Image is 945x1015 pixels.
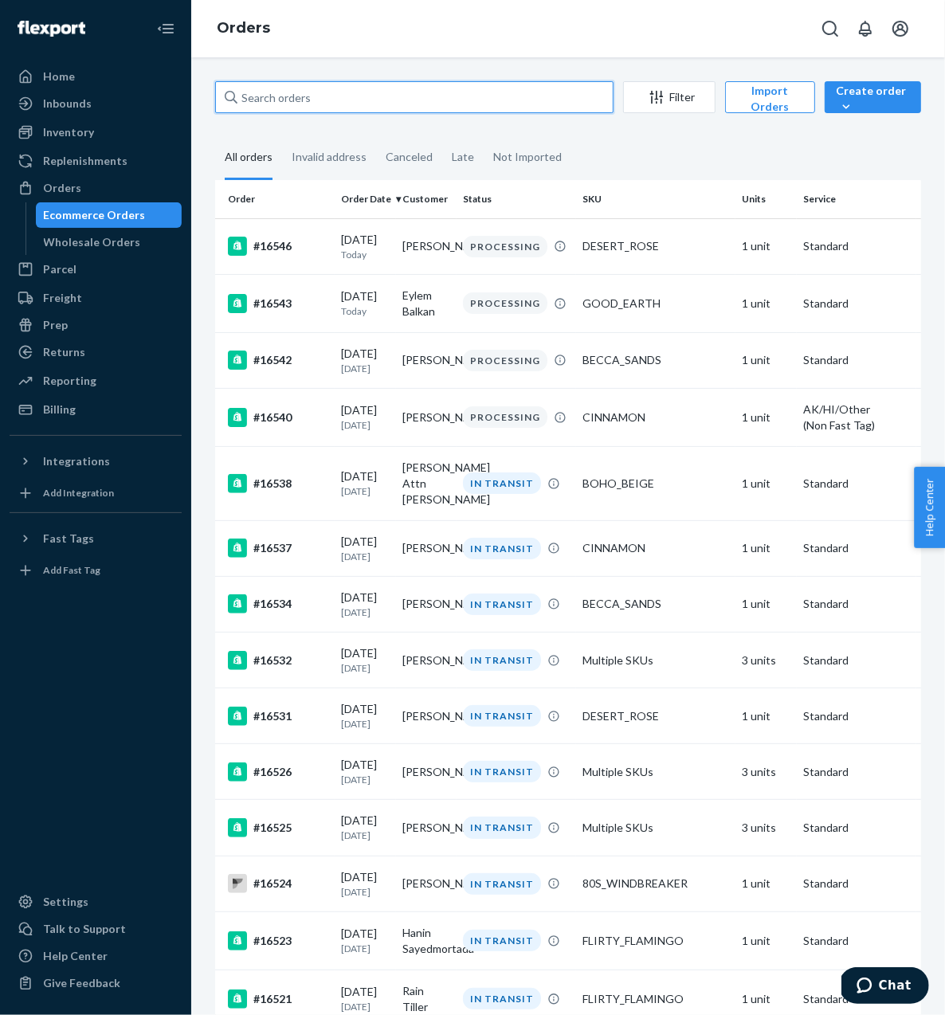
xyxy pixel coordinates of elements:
[735,744,797,800] td: 3 units
[396,800,457,856] td: [PERSON_NAME]
[10,285,182,311] a: Freight
[849,13,881,45] button: Open notifications
[396,576,457,632] td: [PERSON_NAME]
[10,558,182,583] a: Add Fast Tag
[341,304,390,318] p: Today
[10,368,182,394] a: Reporting
[10,480,182,506] a: Add Integration
[735,911,797,970] td: 1 unit
[396,218,457,274] td: [PERSON_NAME]
[43,531,94,547] div: Fast Tags
[43,894,88,910] div: Settings
[624,89,715,105] div: Filter
[215,81,614,113] input: Search orders
[341,869,390,899] div: [DATE]
[43,975,120,991] div: Give Feedback
[396,856,457,911] td: [PERSON_NAME]
[228,818,328,837] div: #16525
[36,229,182,255] a: Wholesale Orders
[396,274,457,332] td: Eylem Balkan
[803,296,910,312] p: Standard
[463,350,547,371] div: PROCESSING
[576,744,735,800] td: Multiple SKUs
[735,446,797,520] td: 1 unit
[463,236,547,257] div: PROCESSING
[43,921,126,937] div: Talk to Support
[36,202,182,228] a: Ecommerce Orders
[43,373,96,389] div: Reporting
[341,534,390,563] div: [DATE]
[10,148,182,174] a: Replenishments
[341,484,390,498] p: [DATE]
[10,889,182,915] a: Settings
[623,81,716,113] button: Filter
[228,931,328,950] div: #16523
[10,526,182,551] button: Fast Tags
[43,453,110,469] div: Integrations
[576,633,735,688] td: Multiple SKUs
[10,449,182,474] button: Integrations
[43,948,108,964] div: Help Center
[463,705,541,727] div: IN TRANSIT
[215,180,335,218] th: Order
[341,984,390,1013] div: [DATE]
[10,257,182,282] a: Parcel
[10,339,182,365] a: Returns
[341,885,390,899] p: [DATE]
[735,688,797,744] td: 1 unit
[341,248,390,261] p: Today
[914,467,945,548] button: Help Center
[44,234,141,250] div: Wholesale Orders
[396,633,457,688] td: [PERSON_NAME]
[10,943,182,969] a: Help Center
[228,874,328,893] div: #16524
[228,539,328,558] div: #16537
[10,64,182,89] a: Home
[576,180,735,218] th: SKU
[396,446,457,520] td: [PERSON_NAME] Attn [PERSON_NAME]
[884,13,916,45] button: Open account menu
[228,474,328,493] div: #16538
[803,352,910,368] p: Standard
[463,817,541,838] div: IN TRANSIT
[386,136,433,178] div: Canceled
[396,520,457,576] td: [PERSON_NAME]
[43,180,81,196] div: Orders
[228,351,328,370] div: #16542
[341,362,390,375] p: [DATE]
[341,468,390,498] div: [DATE]
[43,69,75,84] div: Home
[10,312,182,338] a: Prep
[150,13,182,45] button: Close Navigation
[228,594,328,613] div: #16534
[396,332,457,388] td: [PERSON_NAME]
[803,933,910,949] p: Standard
[228,237,328,256] div: #16546
[582,540,729,556] div: CINNAMON
[582,296,729,312] div: GOOD_EARTH
[493,136,562,178] div: Not Imported
[341,701,390,731] div: [DATE]
[735,180,797,218] th: Units
[582,991,729,1007] div: FLIRTY_FLAMINGO
[582,933,729,949] div: FLIRTY_FLAMINGO
[576,800,735,856] td: Multiple SKUs
[10,175,182,201] a: Orders
[803,764,910,780] p: Standard
[217,19,270,37] a: Orders
[43,344,85,360] div: Returns
[803,540,910,556] p: Standard
[402,192,451,206] div: Customer
[10,120,182,145] a: Inventory
[463,649,541,671] div: IN TRANSIT
[43,153,127,169] div: Replenishments
[803,820,910,836] p: Standard
[10,397,182,422] a: Billing
[292,136,367,178] div: Invalid address
[797,180,916,218] th: Service
[341,288,390,318] div: [DATE]
[582,476,729,492] div: BOHO_BEIGE
[463,292,547,314] div: PROCESSING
